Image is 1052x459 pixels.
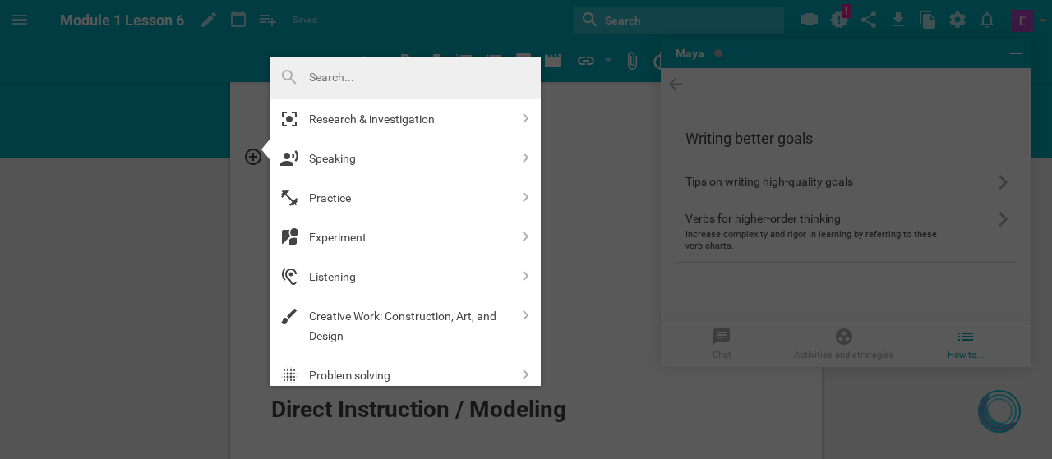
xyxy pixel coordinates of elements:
div: Creative Work: Construction, Art, and Design [309,306,510,346]
div: Listening [309,267,510,287]
div: Experiment [309,227,510,247]
div: Problem solving [309,365,510,385]
div: Speaking [309,149,510,168]
div: Practice [309,188,510,208]
input: Search... [309,67,455,90]
div: Research & investigation [309,109,510,129]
